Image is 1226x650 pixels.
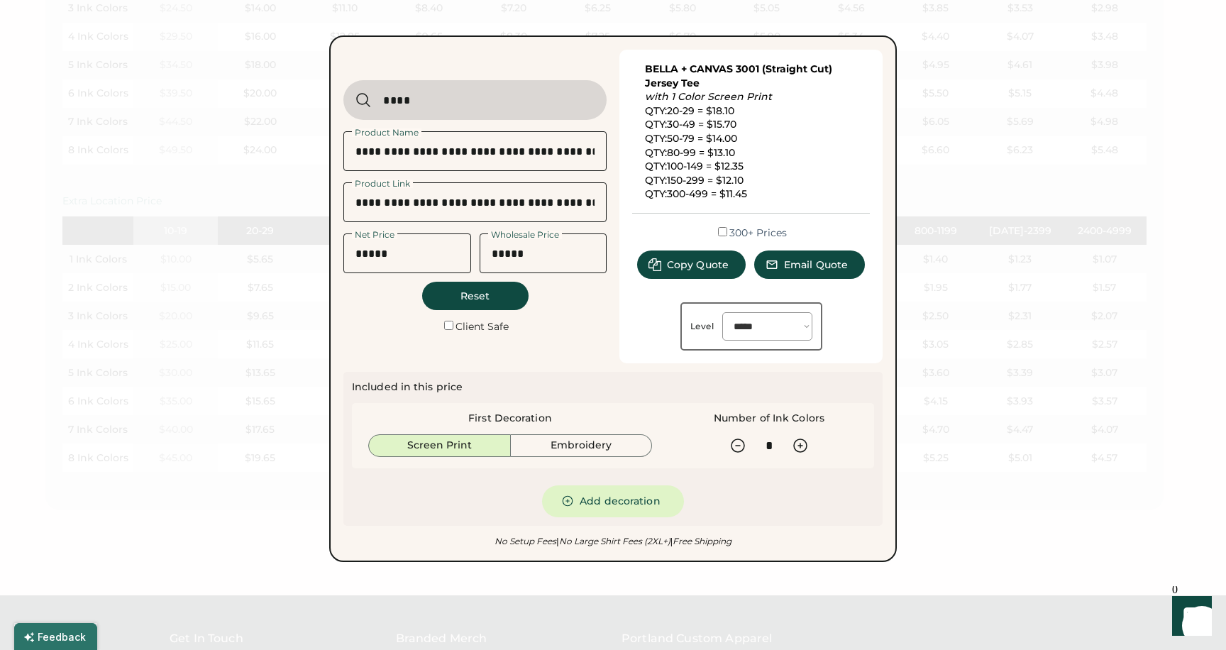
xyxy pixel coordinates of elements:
label: Client Safe [455,320,509,333]
iframe: Front Chat [1159,586,1220,647]
button: Screen Print [368,434,511,457]
div: Level [690,321,714,332]
button: Email Quote [754,250,865,279]
em: with 1 Color Screen Print [645,90,772,103]
div: First Decoration [468,412,552,426]
label: 300+ Prices [729,226,787,239]
button: Add decoration [542,485,684,517]
div: Wholesale Price [488,231,562,239]
div: Number of Ink Colors [714,412,824,426]
div: Product Name [352,128,421,137]
div: Net Price [352,231,397,239]
font: | [670,536,673,546]
button: Embroidery [511,434,653,457]
div: Product Link [352,180,413,188]
div: Included in this price [352,380,463,395]
button: Reset [422,282,529,310]
a: BELLA + CANVAS 3001 (Straight Cut) Jersey Tee [645,62,835,89]
em: No Setup Fees [495,536,556,546]
span: Copy Quote [667,260,729,270]
em: Free Shipping [670,536,731,546]
div: QTY:20-29 = $18.10 QTY:30-49 = $15.70 QTY:50-79 = $14.00 QTY:80-99 = $13.10 QTY:100-149 = $12.35 ... [645,62,858,202]
span: Email Quote [784,260,848,270]
font: | [556,536,558,546]
button: Copy Quote [637,250,746,279]
em: No Large Shirt Fees (2XL+) [556,536,670,546]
